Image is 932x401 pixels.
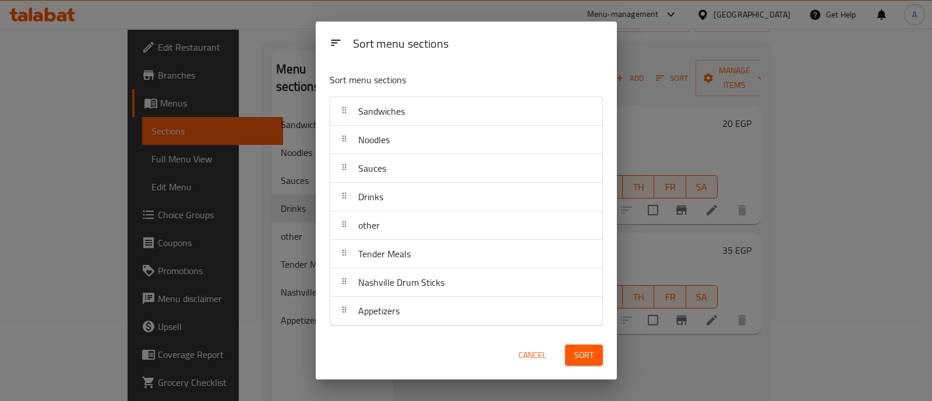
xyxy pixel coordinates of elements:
div: Drinks [330,183,602,211]
span: Sauces [358,159,386,177]
span: other [358,217,380,234]
span: Sort [574,348,594,363]
button: Sort [565,345,603,366]
div: Sort menu sections [348,31,608,58]
div: Appetizers [330,297,602,325]
span: Cancel [518,348,546,363]
div: other [330,211,602,240]
p: Sort menu sections [330,73,546,87]
span: Noodles [358,131,390,148]
span: Appetizers [358,302,400,320]
div: Noodles [330,126,602,154]
div: Nashville Drum Sticks [330,268,602,297]
div: Sauces [330,154,602,183]
span: Nashville Drum Sticks [358,274,444,291]
span: Tender Meals [358,245,411,262]
div: Sandwiches [330,97,602,126]
div: Tender Meals [330,240,602,268]
button: Cancel [514,345,551,366]
span: Drinks [358,188,383,205]
span: Sandwiches [358,102,405,120]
